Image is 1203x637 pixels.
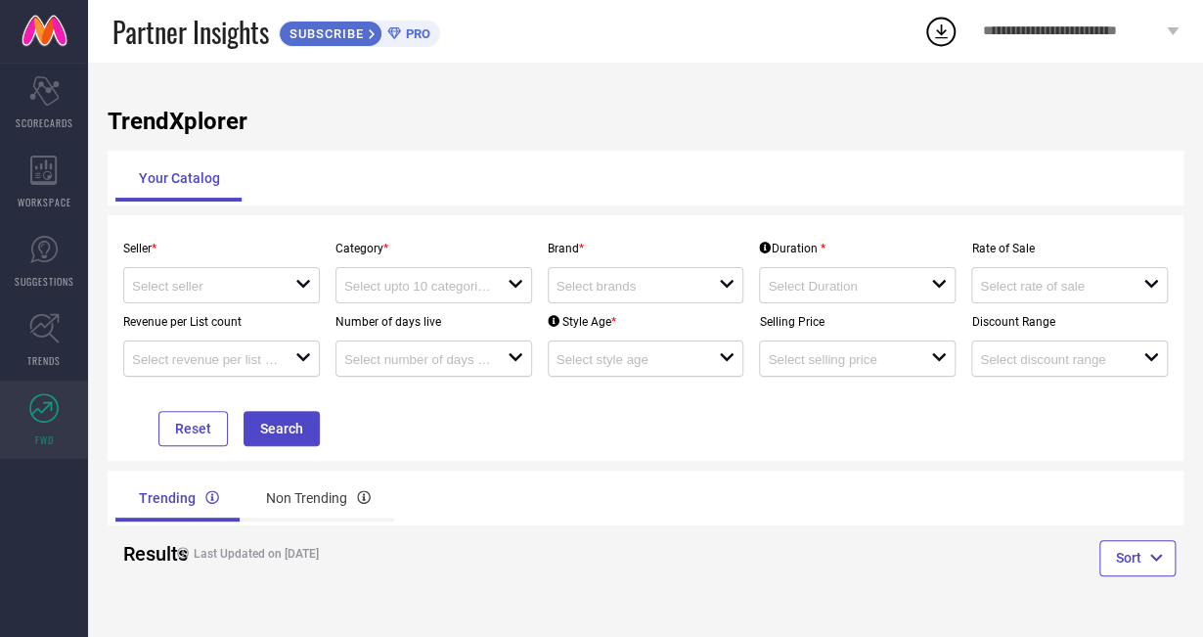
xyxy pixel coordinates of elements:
[15,274,74,289] span: SUGGESTIONS
[123,315,320,329] p: Revenue per List count
[980,279,1127,294] input: Select rate of sale
[108,108,1183,135] h1: TrendXplorer
[27,353,61,368] span: TRENDS
[115,475,243,522] div: Trending
[548,242,744,255] p: Brand
[279,16,440,47] a: SUBSCRIBEPRO
[759,242,824,255] div: Duration
[344,352,491,367] input: Select number of days live
[548,315,616,329] div: Style Age
[971,315,1168,329] p: Discount Range
[243,475,394,522] div: Non Trending
[401,26,430,41] span: PRO
[244,411,320,446] button: Search
[923,14,958,49] div: Open download list
[759,315,956,329] p: Selling Price
[335,315,532,329] p: Number of days live
[980,352,1127,367] input: Select discount range
[768,352,914,367] input: Select selling price
[158,411,228,446] button: Reset
[132,352,279,367] input: Select revenue per list count
[115,155,244,202] div: Your Catalog
[344,279,491,294] input: Select upto 10 categories
[971,242,1168,255] p: Rate of Sale
[167,547,587,561] h4: Last Updated on [DATE]
[768,279,914,294] input: Select Duration
[280,26,369,41] span: SUBSCRIBE
[335,242,532,255] p: Category
[557,279,703,294] input: Select brands
[557,352,703,367] input: Select style age
[35,432,54,447] span: FWD
[1099,540,1176,575] button: Sort
[18,195,71,209] span: WORKSPACE
[132,279,279,294] input: Select seller
[123,542,152,566] h2: Results
[112,12,269,52] span: Partner Insights
[16,115,73,130] span: SCORECARDS
[123,242,320,255] p: Seller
